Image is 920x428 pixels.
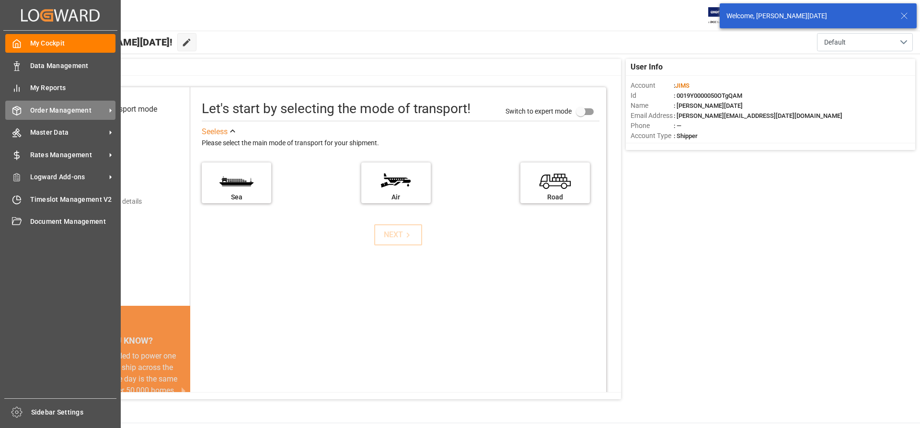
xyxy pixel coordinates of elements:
span: My Reports [30,83,116,93]
span: Logward Add-ons [30,172,106,182]
span: Order Management [30,105,106,116]
span: Email Address [631,111,674,121]
div: Let's start by selecting the mode of transport! [202,99,471,119]
span: Rates Management [30,150,106,160]
a: Data Management [5,56,115,75]
div: DID YOU KNOW? [52,330,190,350]
span: Switch to expert mode [506,107,572,115]
span: : [PERSON_NAME][DATE] [674,102,743,109]
span: Account [631,81,674,91]
span: Master Data [30,127,106,138]
span: Phone [631,121,674,131]
span: Id [631,91,674,101]
a: My Reports [5,79,115,97]
span: User Info [631,61,663,73]
div: NEXT [384,229,413,241]
span: Data Management [30,61,116,71]
img: Exertis%20JAM%20-%20Email%20Logo.jpg_1722504956.jpg [708,7,741,24]
a: Document Management [5,212,115,231]
span: Sidebar Settings [31,407,117,417]
span: JIMS [675,82,690,89]
div: Please select the main mode of transport for your shipment. [202,138,599,149]
a: My Cockpit [5,34,115,53]
span: : Shipper [674,132,698,139]
span: Name [631,101,674,111]
div: Air [366,192,426,202]
div: Sea [207,192,266,202]
span: : 0019Y0000050OTgQAM [674,92,742,99]
div: Road [525,192,585,202]
span: Timeslot Management V2 [30,195,116,205]
button: NEXT [374,224,422,245]
span: Document Management [30,217,116,227]
span: My Cockpit [30,38,116,48]
div: See less [202,126,228,138]
span: : — [674,122,681,129]
span: Hello [PERSON_NAME][DATE]! [40,33,172,51]
span: : [674,82,690,89]
div: The energy needed to power one large container ship across the ocean in a single day is the same ... [63,350,179,419]
span: Default [824,37,846,47]
span: Account Type [631,131,674,141]
a: Timeslot Management V2 [5,190,115,208]
span: : [PERSON_NAME][EMAIL_ADDRESS][DATE][DOMAIN_NAME] [674,112,842,119]
div: Welcome, [PERSON_NAME][DATE] [726,11,891,21]
button: open menu [817,33,913,51]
